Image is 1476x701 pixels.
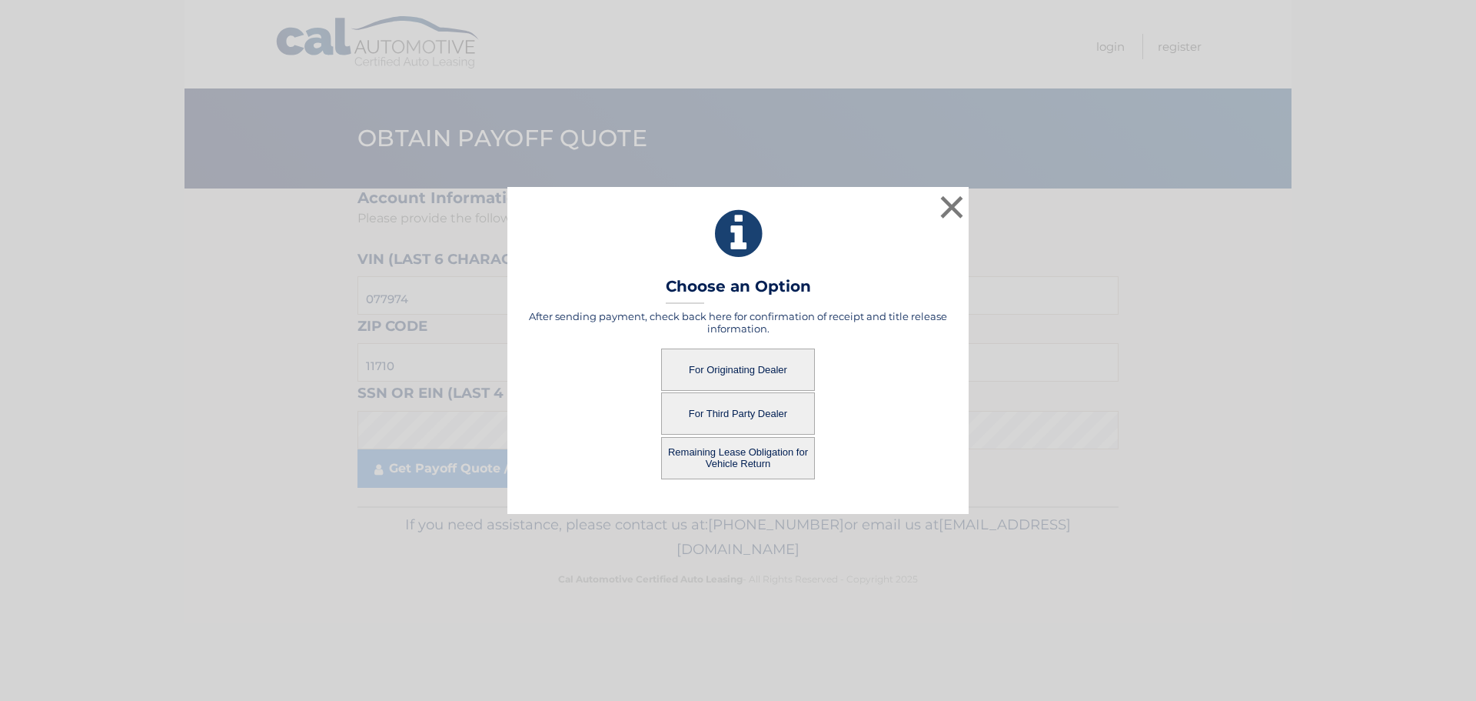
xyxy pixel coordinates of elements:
button: × [936,192,967,222]
button: For Third Party Dealer [661,392,815,435]
button: Remaining Lease Obligation for Vehicle Return [661,437,815,479]
h3: Choose an Option [666,277,811,304]
h5: After sending payment, check back here for confirmation of receipt and title release information. [527,310,949,335]
button: For Originating Dealer [661,349,815,391]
